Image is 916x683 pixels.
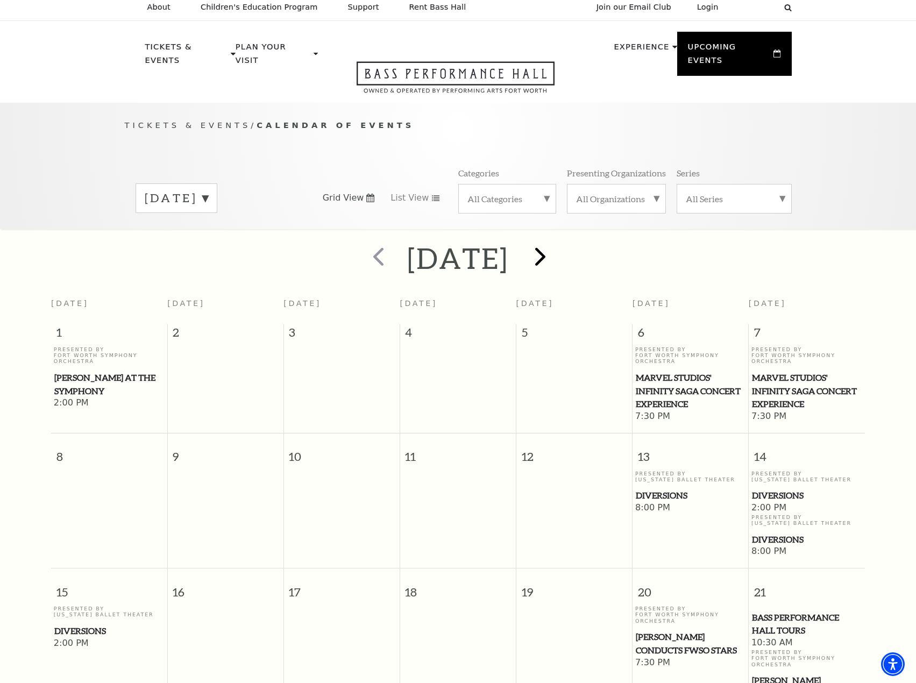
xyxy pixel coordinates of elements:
p: Presenting Organizations [567,167,666,179]
a: Jane Glover Conducts FWSO Stars [635,630,746,657]
span: 8:00 PM [751,546,862,558]
p: / [125,119,792,132]
span: [DATE] [167,299,205,308]
span: Marvel Studios' Infinity Saga Concert Experience [636,371,745,411]
select: Select: [736,2,774,12]
span: 18 [400,568,516,606]
p: Upcoming Events [688,40,771,73]
span: 7:30 PM [751,411,862,423]
span: Calendar of Events [257,120,414,130]
span: 2:00 PM [54,638,165,650]
span: 2:00 PM [751,502,862,514]
span: 5 [516,324,632,346]
p: Series [677,167,700,179]
span: 17 [284,568,400,606]
span: 19 [516,568,632,606]
label: All Categories [467,193,547,204]
button: prev [358,239,397,278]
span: [DATE] [633,299,670,308]
span: 15 [51,568,167,606]
span: 2 [168,324,283,346]
span: 6 [633,324,748,346]
p: Presented By Fort Worth Symphony Orchestra [751,346,862,365]
span: 2:00 PM [54,397,165,409]
span: Bass Performance Hall Tours [752,611,862,637]
a: Diversions [54,624,165,638]
p: Presented By Fort Worth Symphony Orchestra [54,346,165,365]
p: Tickets & Events [145,40,229,73]
span: [DATE] [283,299,321,308]
span: [PERSON_NAME] Conducts FWSO Stars [636,630,745,657]
p: Presented By [US_STATE] Ballet Theater [635,471,746,483]
span: 14 [749,433,865,471]
span: Diversions [752,489,862,502]
a: Diversions [635,489,746,502]
button: next [519,239,558,278]
span: 9 [168,433,283,471]
p: Experience [614,40,669,60]
span: Diversions [636,489,745,502]
p: Presented By Fort Worth Symphony Orchestra [751,649,862,667]
span: Marvel Studios' Infinity Saga Concert Experience [752,371,862,411]
label: All Organizations [576,193,657,204]
span: [DATE] [516,299,554,308]
span: 10 [284,433,400,471]
div: Accessibility Menu [881,652,905,676]
span: 10:30 AM [751,637,862,649]
span: Tickets & Events [125,120,251,130]
p: Categories [458,167,499,179]
p: Children's Education Program [201,3,318,12]
p: About [147,3,171,12]
span: 12 [516,433,632,471]
a: Diversions [751,533,862,546]
span: Diversions [54,624,164,638]
p: Presented By Fort Worth Symphony Orchestra [635,606,746,624]
p: Presented By [US_STATE] Ballet Theater [751,471,862,483]
span: 8:00 PM [635,502,746,514]
p: Support [348,3,379,12]
span: 7 [749,324,865,346]
span: 7:30 PM [635,411,746,423]
span: [DATE] [749,299,786,308]
span: Grid View [323,192,364,204]
span: 16 [168,568,283,606]
span: 11 [400,433,516,471]
p: Presented By [US_STATE] Ballet Theater [751,514,862,527]
label: [DATE] [145,190,208,207]
p: Plan Your Visit [236,40,311,73]
span: 8 [51,433,167,471]
span: 7:30 PM [635,657,746,669]
span: [PERSON_NAME] at the Symphony [54,371,164,397]
a: Shakespeare at the Symphony [54,371,165,397]
p: Presented By [US_STATE] Ballet Theater [54,606,165,618]
p: Presented By Fort Worth Symphony Orchestra [635,346,746,365]
span: 21 [749,568,865,606]
a: Open this option [318,61,593,103]
a: Marvel Studios' Infinity Saga Concert Experience [635,371,746,411]
span: 20 [633,568,748,606]
span: List View [390,192,429,204]
span: 3 [284,324,400,346]
span: 4 [400,324,516,346]
a: Marvel Studios' Infinity Saga Concert Experience [751,371,862,411]
label: All Series [686,193,783,204]
span: [DATE] [400,299,437,308]
span: 13 [633,433,748,471]
span: 1 [51,324,167,346]
span: Diversions [752,533,862,546]
a: Diversions [751,489,862,502]
a: Bass Performance Hall Tours [751,611,862,637]
span: [DATE] [51,299,89,308]
p: Rent Bass Hall [409,3,466,12]
h2: [DATE] [407,241,509,275]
